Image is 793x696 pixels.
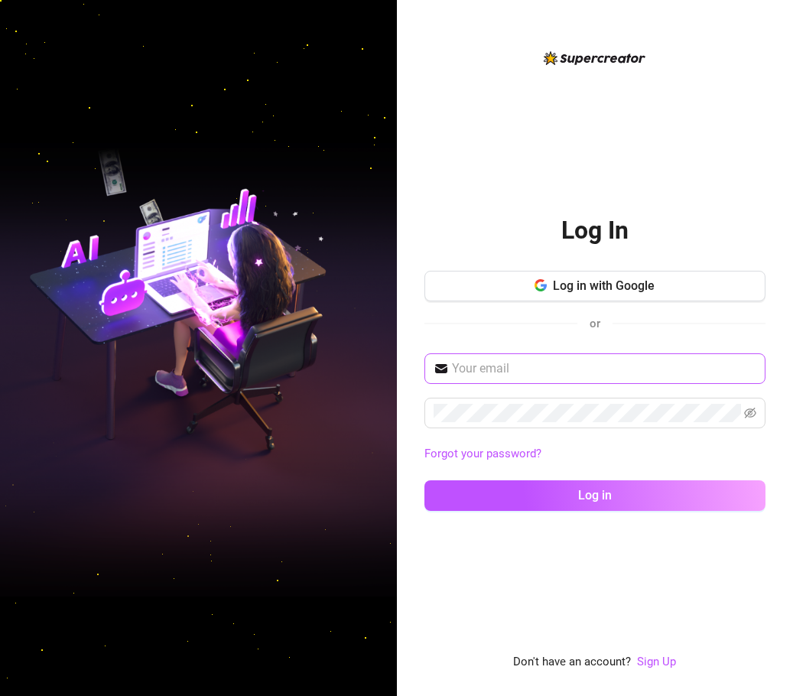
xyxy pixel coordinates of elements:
[424,445,765,463] a: Forgot your password?
[637,653,676,672] a: Sign Up
[744,407,756,419] span: eye-invisible
[424,271,765,301] button: Log in with Google
[544,51,645,65] img: logo-BBDzfeDw.svg
[553,278,655,293] span: Log in with Google
[424,447,541,460] a: Forgot your password?
[452,359,756,378] input: Your email
[637,655,676,668] a: Sign Up
[561,215,629,246] h2: Log In
[424,480,765,511] button: Log in
[578,488,612,502] span: Log in
[590,317,600,330] span: or
[513,653,631,672] span: Don't have an account?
